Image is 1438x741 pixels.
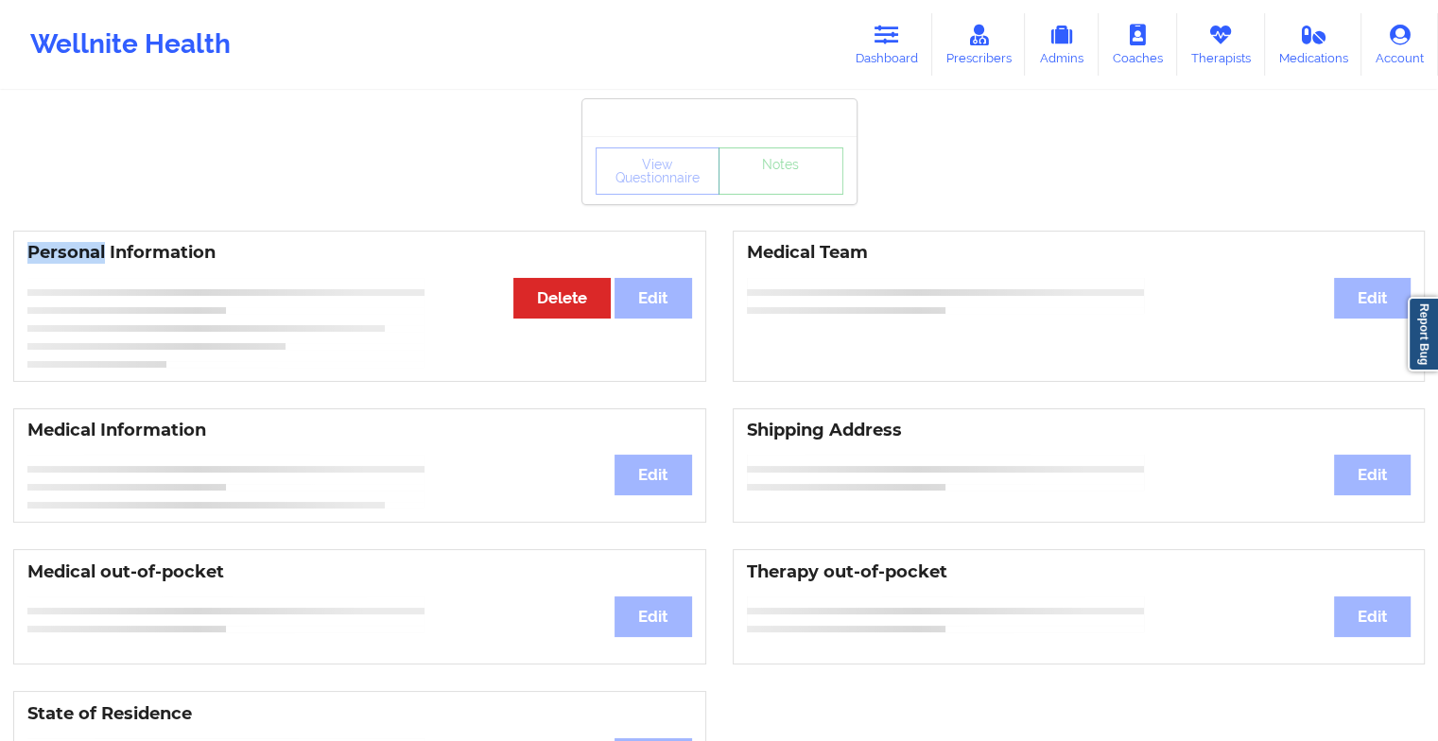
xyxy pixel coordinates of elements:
[1265,13,1362,76] a: Medications
[1408,297,1438,371] a: Report Bug
[1361,13,1438,76] a: Account
[841,13,932,76] a: Dashboard
[27,703,692,725] h3: State of Residence
[747,561,1412,583] h3: Therapy out-of-pocket
[27,242,692,264] h3: Personal Information
[1177,13,1265,76] a: Therapists
[513,278,611,319] button: Delete
[27,420,692,441] h3: Medical Information
[747,242,1412,264] h3: Medical Team
[932,13,1026,76] a: Prescribers
[1099,13,1177,76] a: Coaches
[747,420,1412,441] h3: Shipping Address
[27,561,692,583] h3: Medical out-of-pocket
[1025,13,1099,76] a: Admins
